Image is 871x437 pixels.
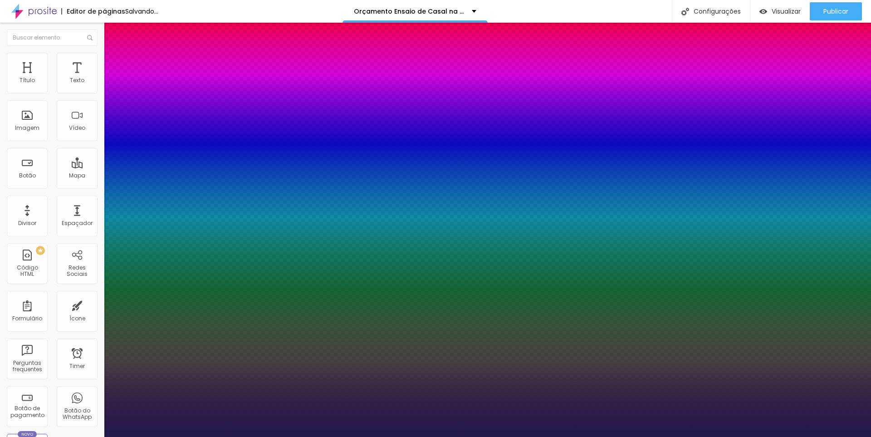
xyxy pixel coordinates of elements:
div: Timer [69,363,85,369]
img: Icone [681,8,689,15]
button: Visualizar [750,2,810,20]
img: view-1.svg [759,8,767,15]
img: Icone [87,35,93,40]
div: Vídeo [69,125,85,131]
div: Ícone [69,315,85,322]
span: Visualizar [772,8,801,15]
div: Perguntas frequentes [9,360,45,373]
div: Título [20,77,35,83]
div: Editor de páginas [61,8,125,15]
div: Redes Sociais [59,265,95,278]
div: Salvando... [125,8,158,15]
div: Espaçador [62,220,93,226]
div: Divisor [18,220,36,226]
div: Mapa [69,172,85,179]
div: Código HTML [9,265,45,278]
div: Texto [70,77,84,83]
p: Orçamento Ensaio de Casal na [GEOGRAPHIC_DATA] [354,8,465,15]
div: Imagem [15,125,39,131]
span: Publicar [823,8,848,15]
div: Botão [19,172,36,179]
div: Botão do WhatsApp [59,408,95,421]
div: Formulário [12,315,42,322]
div: Botão de pagamento [9,405,45,418]
button: Publicar [810,2,862,20]
input: Buscar elemento [7,29,98,46]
